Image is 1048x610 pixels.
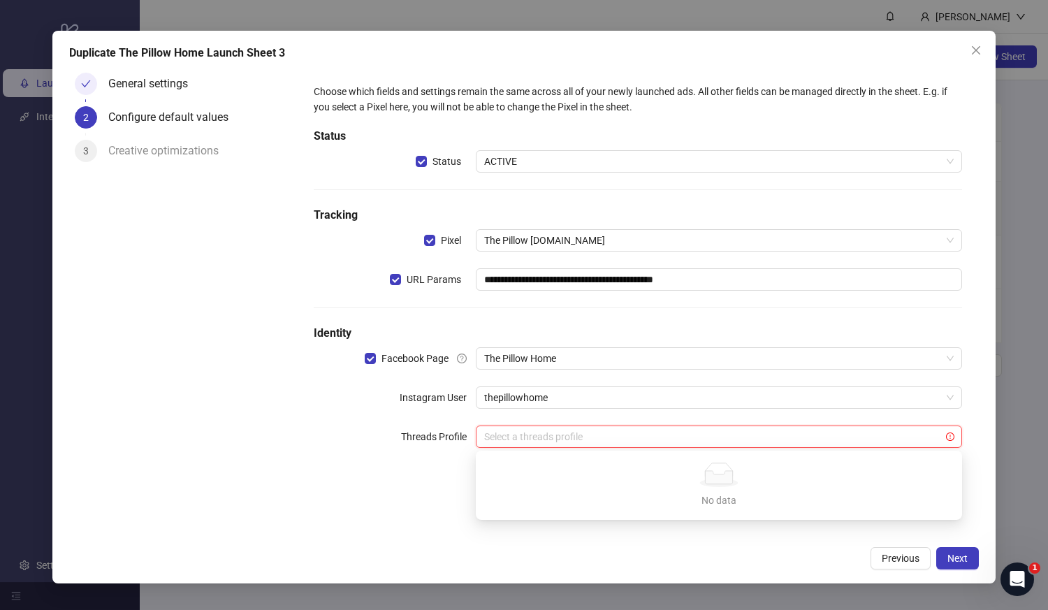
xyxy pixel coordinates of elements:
[108,140,230,162] div: Creative optimizations
[69,45,979,61] div: Duplicate The Pillow Home Launch Sheet 3
[484,387,954,408] span: thepillowhome
[484,230,954,251] span: The Pillow Home.com
[401,272,467,287] span: URL Params
[936,547,979,569] button: Next
[314,207,963,224] h5: Tracking
[457,354,467,363] span: question-circle
[401,426,476,448] label: Threads Profile
[882,553,919,564] span: Previous
[81,79,91,89] span: check
[970,45,982,56] span: close
[435,233,467,248] span: Pixel
[314,128,963,145] h5: Status
[947,553,968,564] span: Next
[108,106,240,129] div: Configure default values
[946,433,954,441] span: exclamation-circle
[484,151,954,172] span: ACTIVE
[1029,562,1040,574] span: 1
[314,325,963,342] h5: Identity
[493,493,945,508] div: No data
[484,348,954,369] span: The Pillow Home
[83,145,89,157] span: 3
[400,386,476,409] label: Instagram User
[1000,562,1034,596] iframe: Intercom live chat
[871,547,931,569] button: Previous
[427,154,467,169] span: Status
[965,39,987,61] button: Close
[83,112,89,123] span: 2
[376,351,454,366] span: Facebook Page
[314,84,963,115] div: Choose which fields and settings remain the same across all of your newly launched ads. All other...
[108,73,199,95] div: General settings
